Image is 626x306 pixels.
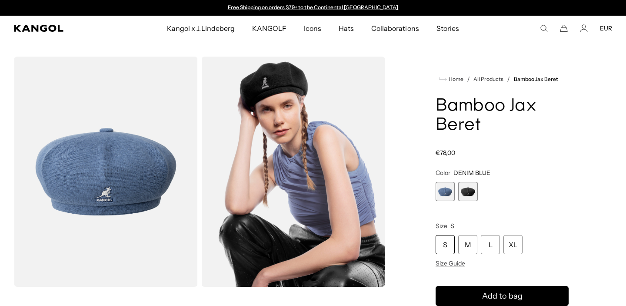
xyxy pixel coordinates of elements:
[447,76,463,82] span: Home
[436,169,450,177] span: Color
[14,25,110,32] a: Kangol
[436,182,455,201] label: DENIM BLUE
[436,259,465,267] span: Size Guide
[228,4,399,10] a: Free Shipping on orders $79+ to the Continental [GEOGRAPHIC_DATA]
[481,235,500,254] div: L
[436,222,447,230] span: Size
[167,16,235,41] span: Kangol x J.Lindeberg
[223,4,403,11] div: 1 of 2
[339,16,354,41] span: Hats
[482,290,523,302] span: Add to bag
[14,57,198,287] img: color-denim-blue
[158,16,243,41] a: Kangol x J.Lindeberg
[363,16,427,41] a: Collaborations
[503,74,510,84] li: /
[428,16,468,41] a: Stories
[223,4,403,11] div: Announcement
[458,182,477,201] label: Black
[436,235,455,254] div: S
[503,235,523,254] div: XL
[304,16,321,41] span: Icons
[473,76,503,82] a: All Products
[223,4,403,11] slideshow-component: Announcement bar
[458,182,477,201] div: 2 of 2
[458,235,477,254] div: M
[252,16,286,41] span: KANGOLF
[436,286,569,306] button: Add to bag
[436,97,569,135] h1: Bamboo Jax Beret
[600,24,612,32] button: EUR
[450,222,454,230] span: S
[514,76,558,82] a: Bamboo Jax Beret
[560,24,568,32] button: Cart
[439,75,463,83] a: Home
[243,16,295,41] a: KANGOLF
[295,16,330,41] a: Icons
[436,74,569,84] nav: breadcrumbs
[540,24,548,32] summary: Search here
[580,24,588,32] a: Account
[330,16,363,41] a: Hats
[436,149,455,157] span: €78,00
[453,169,490,177] span: DENIM BLUE
[463,74,470,84] li: /
[371,16,419,41] span: Collaborations
[436,16,459,41] span: Stories
[436,182,455,201] div: 1 of 2
[201,57,385,287] img: black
